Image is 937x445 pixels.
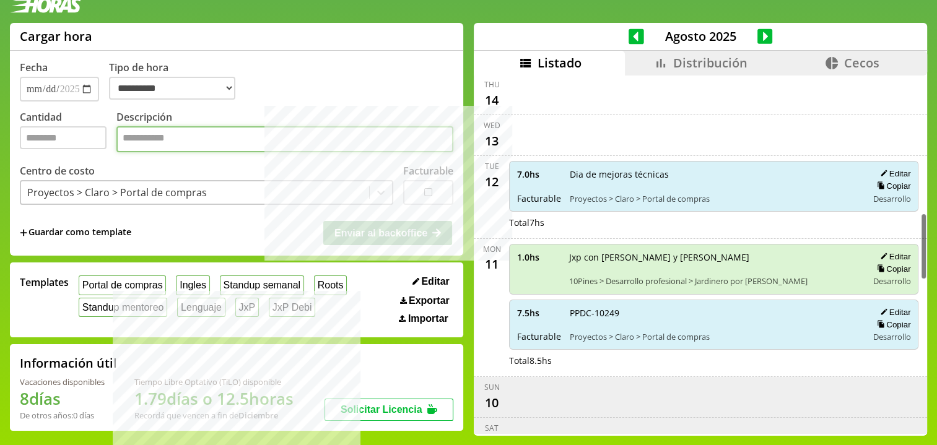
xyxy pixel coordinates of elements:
[20,355,117,371] h2: Información útil
[177,298,225,317] button: Lenguaje
[509,217,918,228] div: Total 7 hs
[396,295,453,307] button: Exportar
[134,410,294,421] div: Recordá que vencen a fin de
[673,54,747,71] span: Distribución
[220,275,304,295] button: Standup semanal
[109,61,245,102] label: Tipo de hora
[341,404,422,415] span: Solicitar Licencia
[421,276,449,287] span: Editar
[844,54,879,71] span: Cecos
[109,77,235,100] select: Tipo de hora
[20,226,27,240] span: +
[485,423,499,433] div: Sat
[483,244,501,254] div: Mon
[176,275,209,295] button: Ingles
[644,28,757,45] span: Agosto 2025
[269,298,315,317] button: JxP Debi
[484,382,500,392] div: Sun
[873,264,910,274] button: Copiar
[570,331,858,342] span: Proyectos > Claro > Portal de compras
[873,181,910,191] button: Copiar
[325,399,453,421] button: Solicitar Licencia
[474,76,927,434] div: scrollable content
[20,387,105,410] h1: 8 días
[20,28,92,45] h1: Cargar hora
[134,376,294,387] div: Tiempo Libre Optativo (TiLO) disponible
[569,251,858,263] span: Jxp con [PERSON_NAME] y [PERSON_NAME]
[570,168,858,180] span: Dia de mejoras técnicas
[20,410,105,421] div: De otros años: 0 días
[538,54,582,71] span: Listado
[873,319,910,330] button: Copiar
[482,171,502,191] div: 12
[20,110,116,155] label: Cantidad
[517,251,560,263] span: 1.0 hs
[873,331,910,342] span: Desarrollo
[79,298,167,317] button: Standup mentoreo
[238,410,278,421] b: Diciembre
[509,355,918,366] div: Total 8.5 hs
[482,131,502,150] div: 13
[517,307,561,319] span: 7.5 hs
[482,392,502,412] div: 10
[235,298,259,317] button: JxP
[517,192,561,204] span: Facturable
[116,126,453,152] textarea: Descripción
[876,168,910,179] button: Editar
[482,90,502,110] div: 14
[408,313,448,324] span: Importar
[20,126,107,149] input: Cantidad
[20,164,95,178] label: Centro de costo
[517,168,561,180] span: 7.0 hs
[409,275,453,288] button: Editar
[873,193,910,204] span: Desarrollo
[403,164,453,178] label: Facturable
[20,226,131,240] span: +Guardar como template
[20,61,48,74] label: Fecha
[484,79,500,90] div: Thu
[873,275,910,287] span: Desarrollo
[485,161,499,171] div: Tue
[116,110,453,155] label: Descripción
[20,376,105,387] div: Vacaciones disponibles
[876,251,910,262] button: Editar
[79,275,166,295] button: Portal de compras
[876,307,910,318] button: Editar
[570,193,858,204] span: Proyectos > Claro > Portal de compras
[482,254,502,274] div: 11
[570,307,858,319] span: PPDC-10249
[569,275,858,287] span: 10Pines > Desarrollo profesional > Jardinero por [PERSON_NAME]
[484,120,500,131] div: Wed
[134,387,294,410] h1: 1.79 días o 12.5 horas
[20,275,69,289] span: Templates
[409,295,450,306] span: Exportar
[314,275,347,295] button: Roots
[517,331,561,342] span: Facturable
[27,186,207,199] div: Proyectos > Claro > Portal de compras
